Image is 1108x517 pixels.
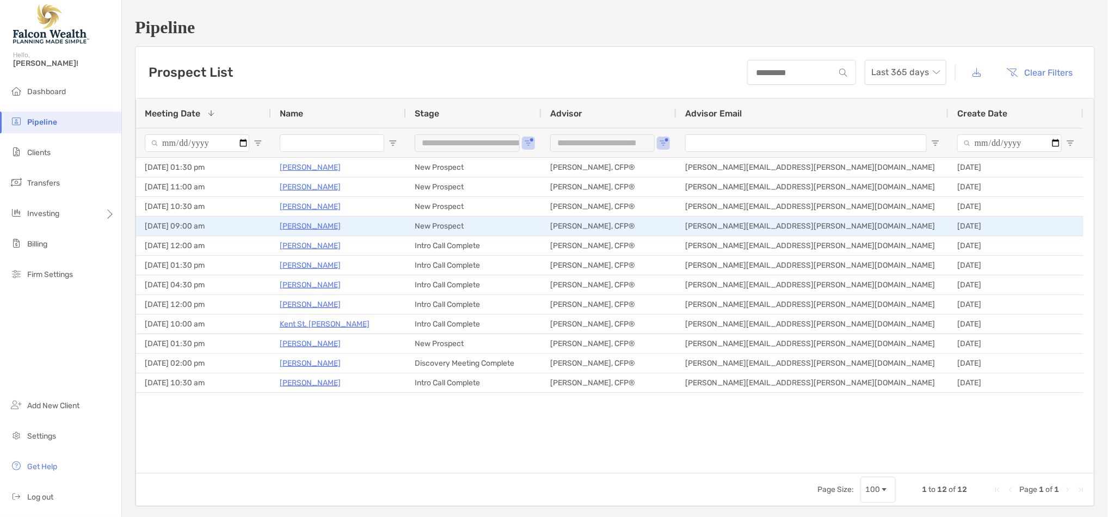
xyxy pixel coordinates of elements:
[10,459,23,472] img: get-help icon
[13,4,89,44] img: Falcon Wealth Planning Logo
[949,197,1084,216] div: [DATE]
[676,217,949,236] div: [PERSON_NAME][EMAIL_ADDRESS][PERSON_NAME][DOMAIN_NAME]
[949,354,1084,373] div: [DATE]
[280,298,341,311] p: [PERSON_NAME]
[27,209,59,218] span: Investing
[949,334,1084,353] div: [DATE]
[406,197,541,216] div: New Prospect
[541,217,676,236] div: [PERSON_NAME], CFP®
[1019,485,1037,494] span: Page
[949,236,1084,255] div: [DATE]
[280,219,341,233] a: [PERSON_NAME]
[27,148,51,157] span: Clients
[1076,485,1085,494] div: Last Page
[676,315,949,334] div: [PERSON_NAME][EMAIL_ADDRESS][PERSON_NAME][DOMAIN_NAME]
[1066,139,1075,147] button: Open Filter Menu
[136,197,271,216] div: [DATE] 10:30 am
[949,177,1084,196] div: [DATE]
[676,158,949,177] div: [PERSON_NAME][EMAIL_ADDRESS][PERSON_NAME][DOMAIN_NAME]
[1045,485,1052,494] span: of
[406,373,541,392] div: Intro Call Complete
[676,177,949,196] div: [PERSON_NAME][EMAIL_ADDRESS][PERSON_NAME][DOMAIN_NAME]
[1063,485,1072,494] div: Next Page
[280,161,341,174] a: [PERSON_NAME]
[524,139,533,147] button: Open Filter Menu
[406,354,541,373] div: Discovery Meeting Complete
[541,158,676,177] div: [PERSON_NAME], CFP®
[406,217,541,236] div: New Prospect
[685,134,927,152] input: Advisor Email Filter Input
[839,69,847,77] img: input icon
[136,354,271,373] div: [DATE] 02:00 pm
[27,432,56,441] span: Settings
[280,200,341,213] a: [PERSON_NAME]
[135,17,1095,38] h1: Pipeline
[10,206,23,219] img: investing icon
[149,65,233,80] h3: Prospect List
[541,334,676,353] div: [PERSON_NAME], CFP®
[389,139,397,147] button: Open Filter Menu
[676,197,949,216] div: [PERSON_NAME][EMAIL_ADDRESS][PERSON_NAME][DOMAIN_NAME]
[676,373,949,392] div: [PERSON_NAME][EMAIL_ADDRESS][PERSON_NAME][DOMAIN_NAME]
[136,256,271,275] div: [DATE] 01:30 pm
[957,485,967,494] span: 12
[999,60,1081,84] button: Clear Filters
[676,236,949,255] div: [PERSON_NAME][EMAIL_ADDRESS][PERSON_NAME][DOMAIN_NAME]
[13,59,115,68] span: [PERSON_NAME]!
[1006,485,1015,494] div: Previous Page
[136,334,271,353] div: [DATE] 01:30 pm
[1039,485,1044,494] span: 1
[10,398,23,411] img: add_new_client icon
[541,236,676,255] div: [PERSON_NAME], CFP®
[27,401,79,410] span: Add New Client
[280,108,303,119] span: Name
[280,337,341,350] p: [PERSON_NAME]
[541,177,676,196] div: [PERSON_NAME], CFP®
[922,485,927,494] span: 1
[27,493,53,502] span: Log out
[949,158,1084,177] div: [DATE]
[415,108,439,119] span: Stage
[280,356,341,370] a: [PERSON_NAME]
[280,134,384,152] input: Name Filter Input
[676,295,949,314] div: [PERSON_NAME][EMAIL_ADDRESS][PERSON_NAME][DOMAIN_NAME]
[676,334,949,353] div: [PERSON_NAME][EMAIL_ADDRESS][PERSON_NAME][DOMAIN_NAME]
[406,315,541,334] div: Intro Call Complete
[541,315,676,334] div: [PERSON_NAME], CFP®
[949,485,956,494] span: of
[931,139,940,147] button: Open Filter Menu
[10,490,23,503] img: logout icon
[676,256,949,275] div: [PERSON_NAME][EMAIL_ADDRESS][PERSON_NAME][DOMAIN_NAME]
[280,278,341,292] a: [PERSON_NAME]
[541,373,676,392] div: [PERSON_NAME], CFP®
[280,376,341,390] a: [PERSON_NAME]
[406,334,541,353] div: New Prospect
[27,239,47,249] span: Billing
[685,108,742,119] span: Advisor Email
[949,256,1084,275] div: [DATE]
[280,180,341,194] a: [PERSON_NAME]
[949,217,1084,236] div: [DATE]
[280,258,341,272] a: [PERSON_NAME]
[10,429,23,442] img: settings icon
[280,317,370,331] p: Kent St. [PERSON_NAME]
[949,295,1084,314] div: [DATE]
[10,115,23,128] img: pipeline icon
[136,217,271,236] div: [DATE] 09:00 am
[817,485,854,494] div: Page Size:
[280,239,341,253] a: [PERSON_NAME]
[406,177,541,196] div: New Prospect
[860,477,896,503] div: Page Size
[550,108,582,119] span: Advisor
[145,134,249,152] input: Meeting Date Filter Input
[541,197,676,216] div: [PERSON_NAME], CFP®
[937,485,947,494] span: 12
[676,275,949,294] div: [PERSON_NAME][EMAIL_ADDRESS][PERSON_NAME][DOMAIN_NAME]
[406,236,541,255] div: Intro Call Complete
[676,354,949,373] div: [PERSON_NAME][EMAIL_ADDRESS][PERSON_NAME][DOMAIN_NAME]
